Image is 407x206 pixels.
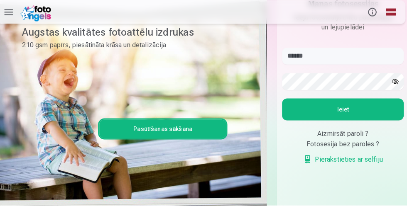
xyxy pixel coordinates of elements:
div: Aizmirsāt paroli ? [283,131,402,141]
h3: Augstas kvalitātes fotoattēlu izdrukas [28,30,223,43]
button: Ieiet [283,101,402,123]
p: 210 gsm papīrs, piesātināta krāsa un detalizācija [28,43,223,55]
button: Info [362,5,380,28]
a: Global [380,5,399,28]
img: /fa1 [27,7,59,26]
a: Pierakstieties ar selfiju [304,156,382,166]
a: Pasūtīšanas sākšana [104,122,228,140]
div: Fotosesija bez paroles ? [283,141,402,151]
